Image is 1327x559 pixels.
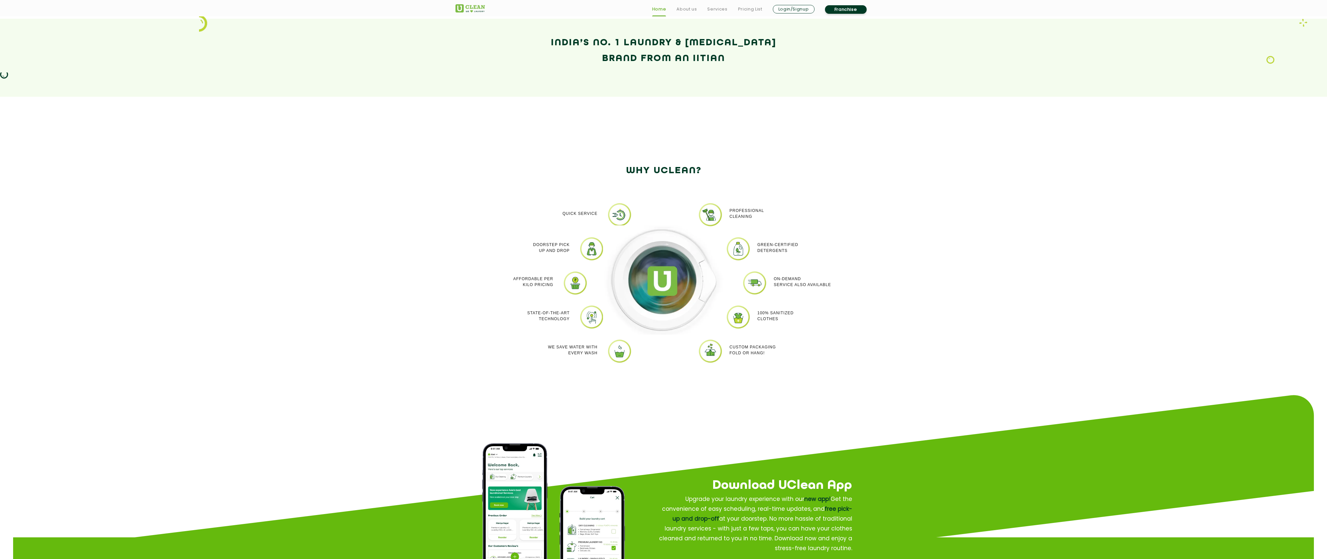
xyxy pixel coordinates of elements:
a: Pricing List [738,5,762,13]
a: Login/Signup [773,5,814,13]
img: Laundry [1266,56,1275,64]
img: UClean Laundry and Dry Cleaning [455,4,485,12]
a: Franchise [825,5,867,14]
span: new app! [804,495,830,503]
img: uclean dry cleaner [698,339,723,363]
p: State-of-the-art Technology [527,310,570,322]
h2: Download UClean App [633,476,852,496]
h2: India’s No. 1 Laundry & [MEDICAL_DATA] Brand from an IITian [455,35,872,67]
img: icon_2.png [199,15,207,32]
p: Custom packaging Fold or Hang! [730,344,776,356]
p: Affordable per kilo pricing [513,276,553,288]
p: We Save Water with every wash [548,344,597,356]
img: laundry near me [726,237,751,261]
img: Dry cleaners near me [603,225,724,335]
p: Doorstep Pick up and Drop [533,242,570,254]
a: Home [652,5,666,13]
p: 100% Sanitized Clothes [757,310,794,322]
img: PROFESSIONAL_CLEANING_11zon.webp [698,202,723,227]
p: On-demand service also available [774,276,831,288]
img: Laundry [742,271,767,295]
h2: Why Uclean? [455,163,872,179]
p: Quick Service [562,211,597,217]
p: Green-Certified Detergents [757,242,798,254]
img: laundry pick and drop services [563,271,588,295]
img: Laundry wash and iron [1299,19,1307,27]
span: free pick-up and drop-off [672,505,852,523]
img: Uclean laundry [726,305,751,329]
img: Online dry cleaning services [579,237,604,261]
p: Upgrade your laundry experience with our Get the convenience of easy scheduling, real-time update... [655,494,852,553]
img: Laundry shop near me [579,305,604,329]
a: About us [676,5,697,13]
p: Professional cleaning [730,208,764,219]
a: Services [707,5,727,13]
